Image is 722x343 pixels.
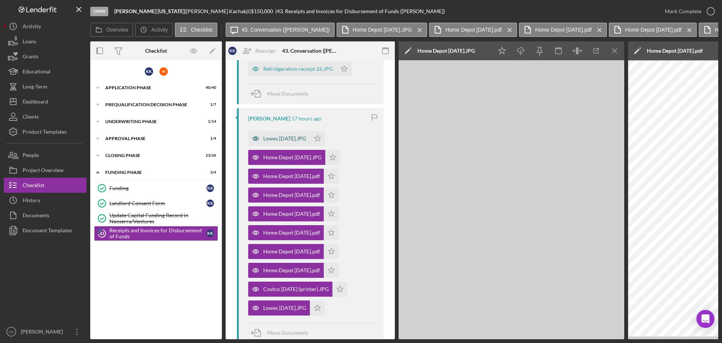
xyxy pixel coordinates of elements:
div: Open [90,7,108,16]
div: Lowes [DATE].JPG [263,136,306,142]
div: Long-Term [23,79,47,96]
button: Mark Complete [657,4,718,19]
div: Product Templates [23,124,67,141]
button: Project Overview [4,163,86,178]
label: Home Depot [DATE].pdf [445,27,502,33]
div: H [159,67,168,76]
button: Move Documents [248,323,316,342]
a: FundingKK [94,181,218,196]
label: Activity [151,27,168,33]
div: Prequalification Decision Phase [105,102,197,107]
div: Clients [23,109,39,126]
div: Home Depot [DATE].JPG [263,154,322,160]
a: Dashboard [4,94,86,109]
div: Home Depot [DATE].JPG [417,48,475,54]
button: Educational [4,64,86,79]
button: Loans [4,34,86,49]
span: Move Documents [267,329,308,336]
div: | [114,8,186,14]
label: Home Depot [DATE].pdf [625,27,681,33]
div: Mark Complete [665,4,701,19]
button: Overview [90,23,133,37]
label: 43. Conversation ([PERSON_NAME]) [242,27,330,33]
div: Home Depot [DATE].pdf [263,248,320,255]
button: Lowes [DATE].JPG [248,300,325,316]
div: [PERSON_NAME] [248,116,290,122]
div: K K [228,47,237,55]
div: [PERSON_NAME] Kachakji | [186,8,251,14]
div: History [23,193,40,210]
text: DS [9,330,14,334]
div: Documents [23,208,49,225]
div: 23 / 26 [203,153,216,158]
button: Lowes [DATE].JPG [248,131,325,146]
button: Clients [4,109,86,124]
button: Home Depot [DATE].pdf [248,244,339,259]
div: Educational [23,64,50,81]
button: Move Documents [248,84,316,103]
button: Home Depot [DATE].pdf [429,23,517,37]
a: Product Templates [4,124,86,139]
div: Lowes [DATE].JPG [263,305,306,311]
img: Preview [399,60,624,339]
a: Long-Term [4,79,86,94]
div: 40 / 40 [203,85,216,90]
div: Closing Phase [105,153,197,158]
div: Checklist [145,48,167,54]
button: History [4,193,86,208]
div: K K [145,67,153,76]
button: Activity [4,19,86,34]
time: 2025-09-10 22:15 [291,116,322,122]
div: Home Depot [DATE].pdf [263,230,320,236]
button: Checklist [4,178,86,193]
div: Application Phase [105,85,197,90]
div: Open Intercom Messenger [696,310,714,328]
a: Landlord Consent FormKK [94,196,218,211]
div: 3 / 4 [203,170,216,175]
div: Project Overview [23,163,64,180]
button: Home Depot [DATE].pdf [248,169,339,184]
button: Grants [4,49,86,64]
div: Dashboard [23,94,48,111]
button: DS[PERSON_NAME] [4,324,86,339]
button: Activity [135,23,173,37]
a: 43Receipts and Invoices for Disbursement of FundsKK [94,226,218,241]
div: 1 / 14 [203,119,216,124]
button: KKReassign [224,43,283,58]
button: Home Depot [DATE].pdf [248,206,339,221]
div: Receipts and Invoices for Disbursement of Funds [109,227,206,239]
button: Checklist [175,23,217,37]
div: Approval Phase [105,136,197,141]
div: Funding [109,185,206,191]
div: Home Depot [DATE].pdf [263,173,320,179]
div: 1 / 4 [203,136,216,141]
div: Funding Phase [105,170,197,175]
div: Underwriting Phase [105,119,197,124]
div: 1 / 7 [203,102,216,107]
div: K K [206,200,214,207]
div: Checklist [23,178,44,195]
div: Home Depot [DATE].pdf [263,211,320,217]
button: Home Depot [DATE].pdf [248,263,339,278]
div: Reassign [255,43,276,58]
button: Home Depot [DATE].pdf [248,188,339,203]
a: Documents [4,208,86,223]
label: Overview [106,27,128,33]
button: Document Templates [4,223,86,238]
b: [PERSON_NAME] [US_STATE] [114,8,185,14]
button: Home Depot [DATE].JPG [337,23,428,37]
button: Refridgeration receipt 26.JPG [248,61,352,76]
button: Home Depot [DATE].pdf [609,23,697,37]
div: Home Depot [DATE].pdf [263,192,320,198]
button: Home Depot [DATE].pdf [519,23,607,37]
button: People [4,148,86,163]
div: K K [206,184,214,192]
span: $150,000 [251,8,273,14]
div: Landlord Consent Form [109,200,206,206]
